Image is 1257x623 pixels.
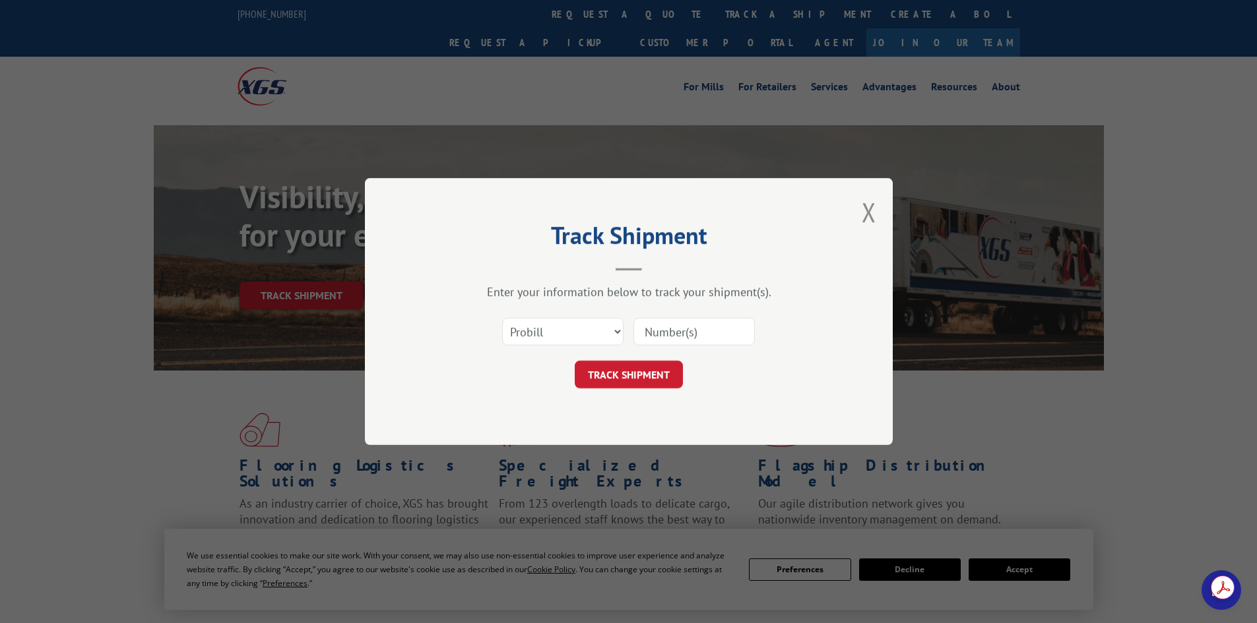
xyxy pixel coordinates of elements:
input: Number(s) [633,318,755,345]
button: Close modal [862,194,876,229]
button: TRACK SHIPMENT [575,361,683,388]
div: Open chat [1202,570,1241,610]
div: Enter your information below to track your shipment(s). [431,284,827,299]
h2: Track Shipment [431,226,827,251]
